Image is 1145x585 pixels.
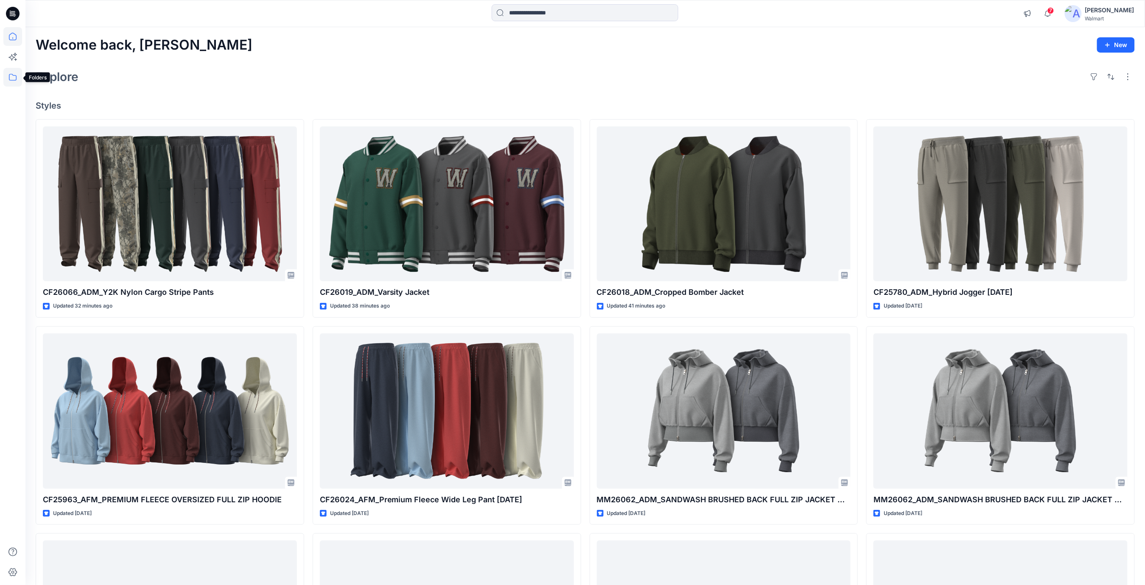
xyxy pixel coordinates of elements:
p: Updated [DATE] [884,509,922,518]
p: Updated 32 minutes ago [53,302,112,311]
a: MM26062_ADM_SANDWASH BRUSHED BACK FULL ZIP JACKET OPT-2 [597,333,851,489]
h2: Explore [36,70,78,84]
p: Updated [DATE] [884,302,922,311]
p: CF25963_AFM_PREMIUM FLEECE OVERSIZED FULL ZIP HOODIE [43,494,297,506]
a: CF26019_ADM_Varsity Jacket [320,126,574,282]
a: MM26062_ADM_SANDWASH BRUSHED BACK FULL ZIP JACKET OPT-1 [873,333,1128,489]
h4: Styles [36,101,1135,111]
a: CF25780_ADM_Hybrid Jogger 24JUL25 [873,126,1128,282]
a: CF25963_AFM_PREMIUM FLEECE OVERSIZED FULL ZIP HOODIE [43,333,297,489]
p: Updated [DATE] [330,509,369,518]
div: [PERSON_NAME] [1085,5,1134,15]
p: CF26066_ADM_Y2K Nylon Cargo Stripe Pants [43,286,297,298]
p: MM26062_ADM_SANDWASH BRUSHED BACK FULL ZIP JACKET OPT-2 [597,494,851,506]
span: 7 [1047,7,1054,14]
p: Updated [DATE] [607,509,646,518]
a: CF26024_AFM_Premium Fleece Wide Leg Pant 02SEP25 [320,333,574,489]
p: CF25780_ADM_Hybrid Jogger [DATE] [873,286,1128,298]
p: CF26018_ADM_Cropped Bomber Jacket [597,286,851,298]
div: Walmart [1085,15,1134,22]
p: Updated 38 minutes ago [330,302,390,311]
p: Updated 41 minutes ago [607,302,666,311]
h2: Welcome back, [PERSON_NAME] [36,37,252,53]
p: MM26062_ADM_SANDWASH BRUSHED BACK FULL ZIP JACKET OPT-1 [873,494,1128,506]
a: CF26066_ADM_Y2K Nylon Cargo Stripe Pants [43,126,297,282]
a: CF26018_ADM_Cropped Bomber Jacket [597,126,851,282]
p: CF26024_AFM_Premium Fleece Wide Leg Pant [DATE] [320,494,574,506]
img: avatar [1065,5,1082,22]
p: CF26019_ADM_Varsity Jacket [320,286,574,298]
p: Updated [DATE] [53,509,92,518]
button: New [1097,37,1135,53]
